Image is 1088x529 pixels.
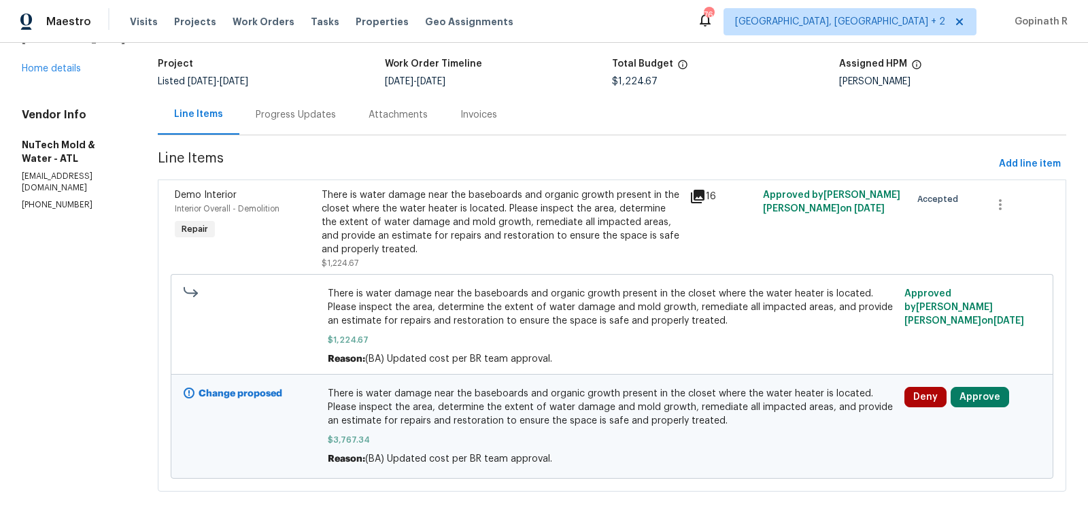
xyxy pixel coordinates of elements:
[188,77,248,86] span: -
[322,188,681,256] div: There is water damage near the baseboards and organic growth present in the closet where the wate...
[917,192,964,206] span: Accepted
[233,15,294,29] span: Work Orders
[763,190,900,214] span: Approved by [PERSON_NAME] [PERSON_NAME] on
[854,204,885,214] span: [DATE]
[385,77,445,86] span: -
[460,108,497,122] div: Invoices
[176,222,214,236] span: Repair
[188,77,216,86] span: [DATE]
[158,77,248,86] span: Listed
[417,77,445,86] span: [DATE]
[174,15,216,29] span: Projects
[256,108,336,122] div: Progress Updates
[328,433,896,447] span: $3,767.34
[322,259,358,267] span: $1,224.67
[328,387,896,428] span: There is water damage near the baseboards and organic growth present in the closet where the wate...
[311,17,339,27] span: Tasks
[839,77,1066,86] div: [PERSON_NAME]
[328,333,896,347] span: $1,224.67
[22,64,81,73] a: Home details
[904,289,1024,326] span: Approved by [PERSON_NAME] [PERSON_NAME] on
[612,59,673,69] h5: Total Budget
[904,387,947,407] button: Deny
[356,15,409,29] span: Properties
[704,8,713,22] div: 76
[22,138,125,165] h5: NuTech Mold & Water - ATL
[612,77,658,86] span: $1,224.67
[175,190,237,200] span: Demo Interior
[130,15,158,29] span: Visits
[677,59,688,77] span: The total cost of line items that have been proposed by Opendoor. This sum includes line items th...
[175,205,279,213] span: Interior Overall - Demolition
[993,152,1066,177] button: Add line item
[839,59,907,69] h5: Assigned HPM
[365,354,552,364] span: (BA) Updated cost per BR team approval.
[158,152,993,177] span: Line Items
[46,15,91,29] span: Maestro
[22,171,125,194] p: [EMAIL_ADDRESS][DOMAIN_NAME]
[951,387,1009,407] button: Approve
[328,454,365,464] span: Reason:
[22,108,125,122] h4: Vendor Info
[369,108,428,122] div: Attachments
[328,287,896,328] span: There is water damage near the baseboards and organic growth present in the closet where the wate...
[174,107,223,121] div: Line Items
[425,15,513,29] span: Geo Assignments
[735,15,945,29] span: [GEOGRAPHIC_DATA], [GEOGRAPHIC_DATA] + 2
[690,188,755,205] div: 16
[220,77,248,86] span: [DATE]
[328,354,365,364] span: Reason:
[999,156,1061,173] span: Add line item
[993,316,1024,326] span: [DATE]
[385,59,482,69] h5: Work Order Timeline
[911,59,922,77] span: The hpm assigned to this work order.
[385,77,413,86] span: [DATE]
[199,389,282,398] b: Change proposed
[1009,15,1068,29] span: Gopinath R
[22,199,125,211] p: [PHONE_NUMBER]
[365,454,552,464] span: (BA) Updated cost per BR team approval.
[158,59,193,69] h5: Project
